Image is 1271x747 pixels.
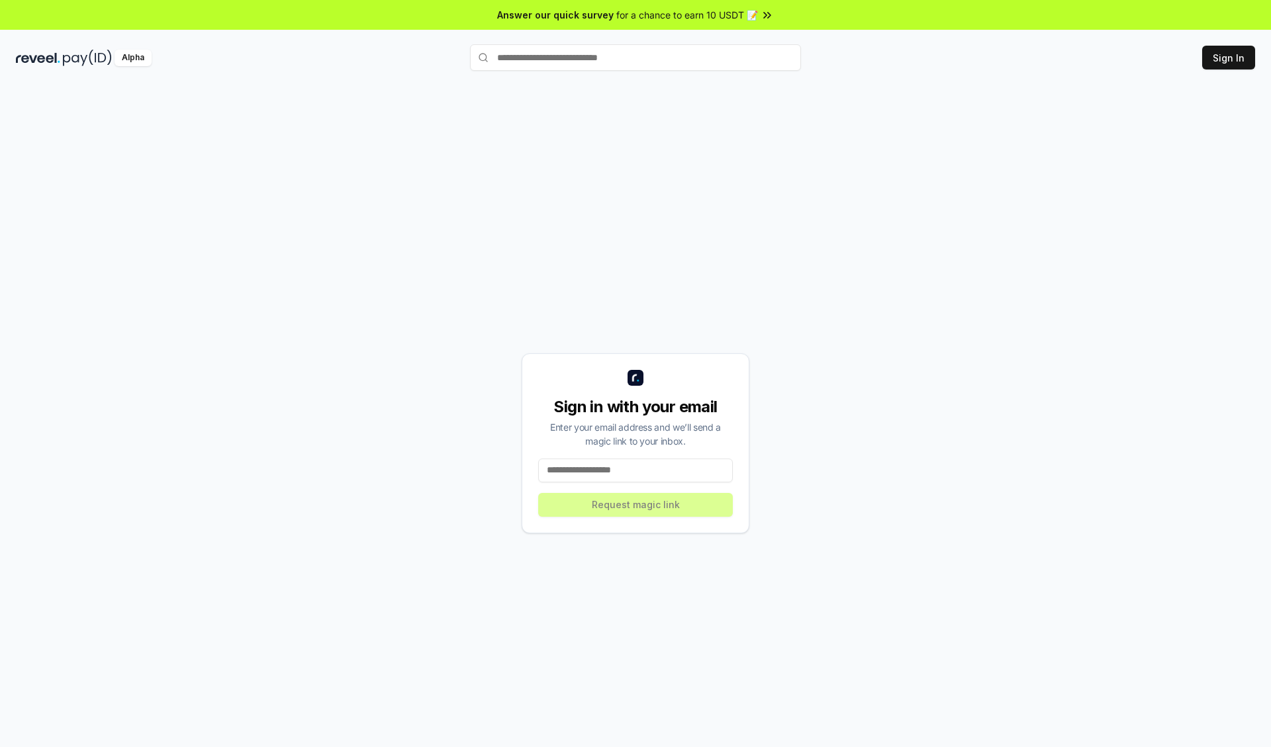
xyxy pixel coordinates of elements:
span: Answer our quick survey [497,8,614,22]
span: for a chance to earn 10 USDT 📝 [616,8,758,22]
img: reveel_dark [16,50,60,66]
button: Sign In [1202,46,1255,69]
img: logo_small [628,370,643,386]
div: Alpha [115,50,152,66]
img: pay_id [63,50,112,66]
div: Enter your email address and we’ll send a magic link to your inbox. [538,420,733,448]
div: Sign in with your email [538,396,733,417]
